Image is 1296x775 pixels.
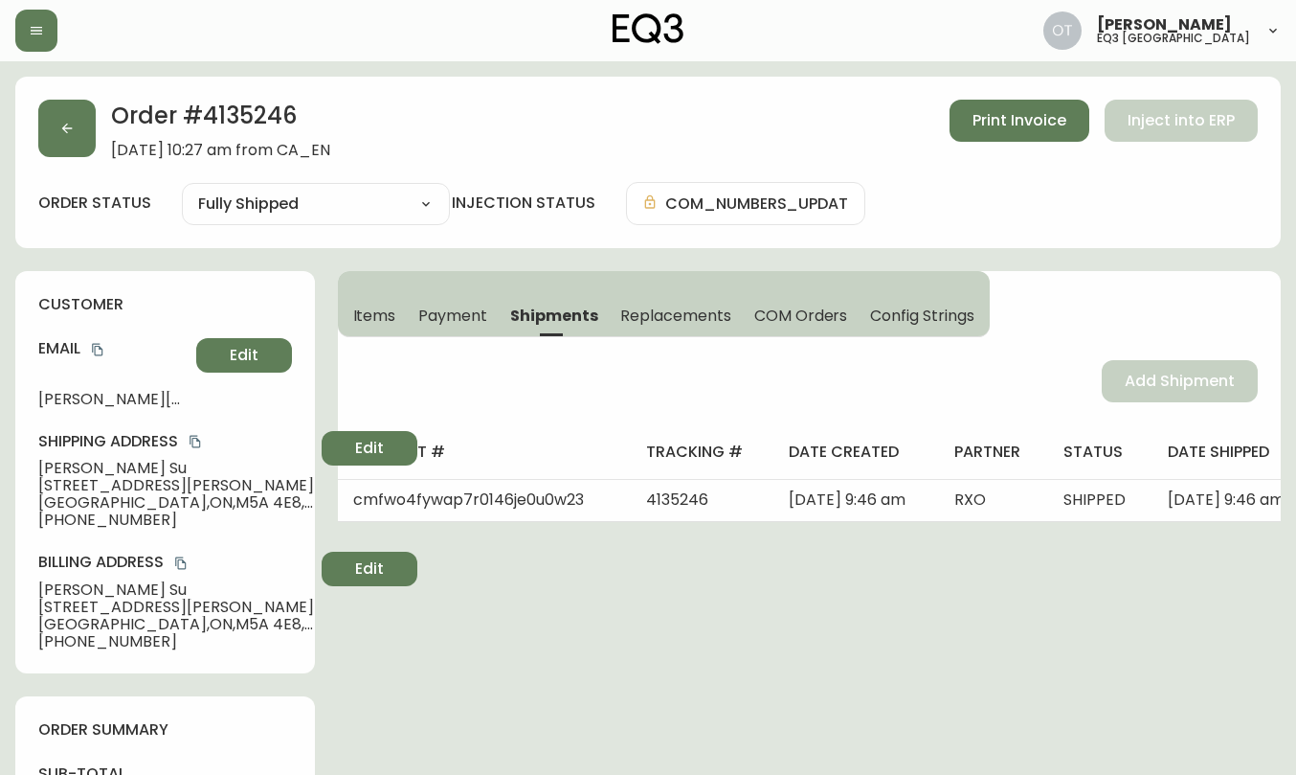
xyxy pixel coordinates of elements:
[38,599,314,616] span: [STREET_ADDRESS][PERSON_NAME]
[646,442,758,463] h4: tracking #
[38,460,314,477] span: [PERSON_NAME] Su
[754,306,848,326] span: COM Orders
[171,554,190,573] button: copy
[353,306,396,326] span: Items
[1063,489,1126,511] span: SHIPPED
[322,431,417,466] button: Edit
[789,442,924,463] h4: date created
[789,489,905,511] span: [DATE] 9:46 am
[1063,442,1137,463] h4: status
[38,294,292,315] h4: customer
[186,432,205,451] button: copy
[38,616,314,633] span: [GEOGRAPHIC_DATA] , ON , M5A 4E8 , CA
[38,193,151,214] label: order status
[613,13,683,44] img: logo
[1097,33,1250,44] h5: eq3 [GEOGRAPHIC_DATA]
[972,110,1066,131] span: Print Invoice
[353,442,616,463] h4: shipment #
[111,142,330,159] span: [DATE] 10:27 am from CA_EN
[196,338,292,373] button: Edit
[38,338,189,359] h4: Email
[954,442,1032,463] h4: partner
[38,494,314,512] span: [GEOGRAPHIC_DATA] , ON , M5A 4E8 , CA
[38,512,314,529] span: [PHONE_NUMBER]
[418,306,487,326] span: Payment
[38,719,292,741] h4: order summary
[230,345,258,366] span: Edit
[38,633,314,650] span: [PHONE_NUMBER]
[1097,17,1232,33] span: [PERSON_NAME]
[38,477,314,494] span: [STREET_ADDRESS][PERSON_NAME]
[954,489,986,511] span: RXO
[452,193,595,214] h4: injection status
[950,100,1089,142] button: Print Invoice
[353,489,584,511] span: cmfwo4fywap7r0146je0u0w23
[620,306,730,326] span: Replacements
[38,552,314,573] h4: Billing Address
[355,438,384,459] span: Edit
[38,431,314,452] h4: Shipping Address
[510,306,598,326] span: Shipments
[1168,489,1285,511] span: [DATE] 9:46 am
[322,552,417,586] button: Edit
[38,581,314,599] span: [PERSON_NAME] Su
[1043,11,1082,50] img: 5d4d18d254ded55077432b49c4cb2919
[870,306,973,326] span: Config Strings
[111,100,330,142] h2: Order # 4135246
[355,558,384,580] span: Edit
[646,489,708,511] span: 4135246
[88,340,107,359] button: copy
[38,391,189,408] span: [PERSON_NAME][DOMAIN_NAME][EMAIL_ADDRESS][DOMAIN_NAME]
